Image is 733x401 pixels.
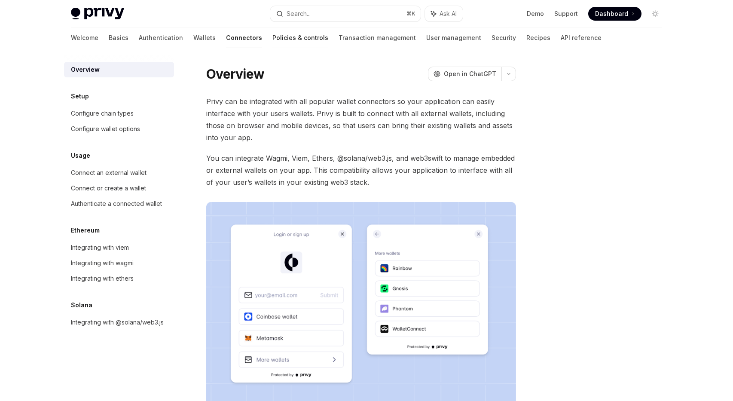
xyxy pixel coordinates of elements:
h5: Ethereum [71,225,100,236]
h1: Overview [206,66,264,82]
a: Configure wallet options [64,121,174,137]
a: Transaction management [339,28,416,48]
a: Security [492,28,516,48]
div: Configure chain types [71,108,134,119]
a: Welcome [71,28,98,48]
a: Basics [109,28,128,48]
span: You can integrate Wagmi, Viem, Ethers, @solana/web3.js, and web3swift to manage embedded or exter... [206,152,516,188]
div: Authenticate a connected wallet [71,199,162,209]
h5: Usage [71,150,90,161]
a: Dashboard [588,7,641,21]
a: Integrating with @solana/web3.js [64,315,174,330]
a: Integrating with viem [64,240,174,255]
button: Ask AI [425,6,463,21]
div: Connect an external wallet [71,168,147,178]
div: Integrating with ethers [71,273,134,284]
div: Integrating with viem [71,242,129,253]
a: User management [426,28,481,48]
div: Integrating with @solana/web3.js [71,317,164,328]
h5: Setup [71,91,89,101]
span: Ask AI [440,9,457,18]
button: Search...⌘K [270,6,421,21]
a: Policies & controls [272,28,328,48]
a: Demo [527,9,544,18]
div: Overview [71,64,100,75]
span: Privy can be integrated with all popular wallet connectors so your application can easily interfa... [206,95,516,144]
a: Authenticate a connected wallet [64,196,174,211]
span: Dashboard [595,9,628,18]
h5: Solana [71,300,92,310]
div: Configure wallet options [71,124,140,134]
a: Connect or create a wallet [64,181,174,196]
a: Configure chain types [64,106,174,121]
img: light logo [71,8,124,20]
div: Search... [287,9,311,19]
a: Connect an external wallet [64,165,174,181]
a: Overview [64,62,174,77]
a: Recipes [526,28,550,48]
button: Toggle dark mode [648,7,662,21]
a: Support [554,9,578,18]
button: Open in ChatGPT [428,67,501,81]
a: Authentication [139,28,183,48]
a: Wallets [193,28,216,48]
a: Integrating with ethers [64,271,174,286]
span: ⌘ K [406,10,415,17]
a: API reference [561,28,602,48]
a: Connectors [226,28,262,48]
a: Integrating with wagmi [64,255,174,271]
div: Integrating with wagmi [71,258,134,268]
span: Open in ChatGPT [444,70,496,78]
div: Connect or create a wallet [71,183,146,193]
